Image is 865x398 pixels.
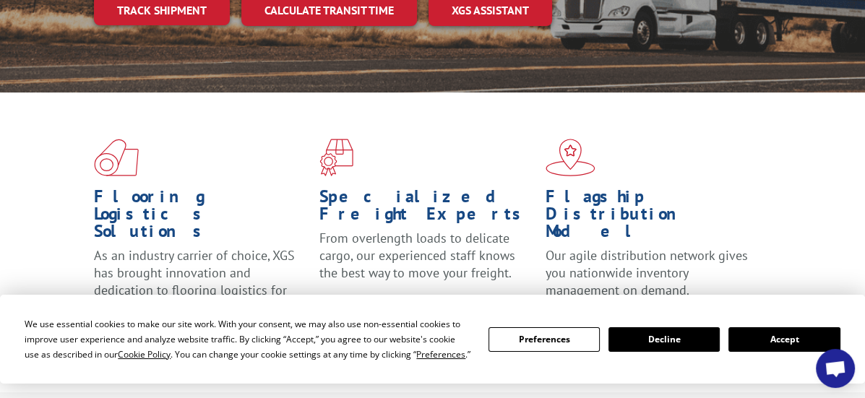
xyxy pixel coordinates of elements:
[319,230,534,294] p: From overlength loads to delicate cargo, our experienced staff knows the best way to move your fr...
[546,188,760,247] h1: Flagship Distribution Model
[319,188,534,230] h1: Specialized Freight Experts
[608,327,720,352] button: Decline
[728,327,840,352] button: Accept
[25,316,470,362] div: We use essential cookies to make our site work. With your consent, we may also use non-essential ...
[546,139,595,176] img: xgs-icon-flagship-distribution-model-red
[416,348,465,360] span: Preferences
[94,188,309,247] h1: Flooring Logistics Solutions
[319,139,353,176] img: xgs-icon-focused-on-flooring-red
[546,247,748,298] span: Our agile distribution network gives you nationwide inventory management on demand.
[94,247,295,315] span: As an industry carrier of choice, XGS has brought innovation and dedication to flooring logistics...
[816,349,855,388] div: Open chat
[118,348,171,360] span: Cookie Policy
[94,139,139,176] img: xgs-icon-total-supply-chain-intelligence-red
[489,327,600,352] button: Preferences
